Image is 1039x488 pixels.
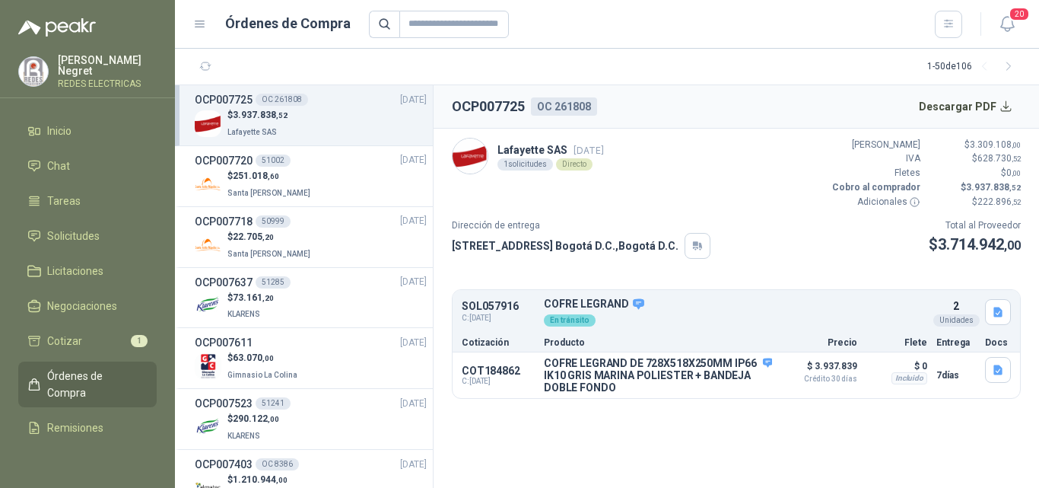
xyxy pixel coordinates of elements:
p: Adicionales [829,195,920,209]
a: Remisiones [18,413,157,442]
p: COFRE LEGRAND DE 728X518X250MM IP66 IK10 GRIS MARINA POLIESTER + BANDEJA DOBLE FONDO [544,357,772,394]
span: Licitaciones [47,263,103,279]
span: 3.937.838 [966,182,1021,193]
span: ,00 [276,476,288,484]
span: 1.210.944 [233,474,288,485]
img: Company Logo [195,353,221,380]
p: [STREET_ADDRESS] Bogotá D.C. , Bogotá D.C. [452,238,678,254]
p: $ 0 [866,357,927,375]
div: Incluido [891,372,927,384]
span: [DATE] [400,336,427,350]
p: Cotización [462,338,535,347]
span: ,52 [1009,183,1021,192]
p: $ [929,180,1021,195]
div: 50999 [256,215,291,228]
img: Company Logo [195,414,221,441]
h3: OCP007637 [195,274,253,291]
p: 7 días [936,366,976,384]
a: Configuración [18,448,157,477]
p: [PERSON_NAME] [829,138,920,152]
p: SOL057916 [462,301,535,312]
span: 63.070 [233,352,274,363]
span: 290.122 [233,413,279,424]
span: Gimnasio La Colina [227,371,297,379]
p: 2 [953,298,959,314]
span: Cotizar [47,333,82,349]
span: [DATE] [400,458,427,472]
p: $ [929,138,1021,152]
span: [DATE] [400,275,427,289]
span: 222.896 [977,196,1021,207]
p: Dirección de entrega [452,218,710,233]
div: Unidades [933,314,980,327]
span: [DATE] [400,93,427,107]
span: 22.705 [233,231,274,242]
p: REDES ELECTRICAS [58,79,157,88]
span: [DATE] [400,397,427,411]
img: Company Logo [195,232,221,259]
a: Negociaciones [18,292,157,321]
span: Santa [PERSON_NAME] [227,250,310,258]
span: KLARENS [227,310,260,318]
span: 1 [131,335,148,347]
p: $ 3.937.839 [781,357,857,383]
span: Santa [PERSON_NAME] [227,189,310,197]
img: Company Logo [19,57,48,86]
p: Flete [866,338,927,347]
a: Licitaciones [18,257,157,285]
span: 628.730 [977,153,1021,164]
p: COFRE LEGRAND [544,298,927,311]
span: [DATE] [400,153,427,167]
a: Tareas [18,187,157,215]
span: [DATE] [400,214,427,228]
h3: OCP007523 [195,395,253,412]
span: 251.018 [233,171,279,181]
span: 3.714.942 [938,235,1021,254]
p: $ [227,108,288,123]
a: OCP00763751285[DATE] Company Logo$73.161,20KLARENS [195,274,427,322]
span: Chat [47,158,70,174]
span: ,20 [262,233,274,241]
span: C: [DATE] [462,377,535,386]
span: KLARENS [227,432,260,440]
h3: OCP007718 [195,213,253,230]
p: $ [227,412,279,426]
h3: OCP007611 [195,334,253,351]
p: Lafayette SAS [497,142,604,158]
div: 51241 [256,397,291,410]
span: ,00 [262,354,274,362]
p: $ [227,291,274,305]
span: Remisiones [47,419,103,436]
p: COT184862 [462,365,535,377]
span: ,00 [1012,141,1021,149]
span: Órdenes de Compra [47,368,142,401]
span: ,00 [1004,238,1021,253]
div: 1 - 50 de 106 [927,55,1021,79]
span: 0 [1006,167,1021,178]
p: Docs [985,338,1011,347]
p: Producto [544,338,772,347]
p: [PERSON_NAME] Negret [58,55,157,76]
h3: OCP007725 [195,91,253,108]
span: ,00 [1012,169,1021,177]
p: $ [929,166,1021,180]
a: Chat [18,152,157,180]
p: Cobro al comprador [829,180,920,195]
div: 1 solicitudes [497,158,553,171]
p: $ [227,473,288,487]
div: En tránsito [544,314,596,327]
span: Crédito 30 días [781,375,857,383]
div: Directo [556,158,593,171]
span: ,52 [1012,198,1021,206]
span: 20 [1009,7,1030,21]
p: IVA [829,152,920,166]
img: Company Logo [195,110,221,137]
a: OCP00771850999[DATE] Company Logo$22.705,20Santa [PERSON_NAME] [195,213,427,261]
span: ,52 [276,111,288,120]
div: 51002 [256,155,291,167]
a: Solicitudes [18,222,157,250]
p: $ [227,351,300,365]
p: $ [929,233,1021,257]
a: OCP00752351241[DATE] Company Logo$290.122,00KLARENS [195,395,427,443]
div: OC 261808 [256,94,308,106]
